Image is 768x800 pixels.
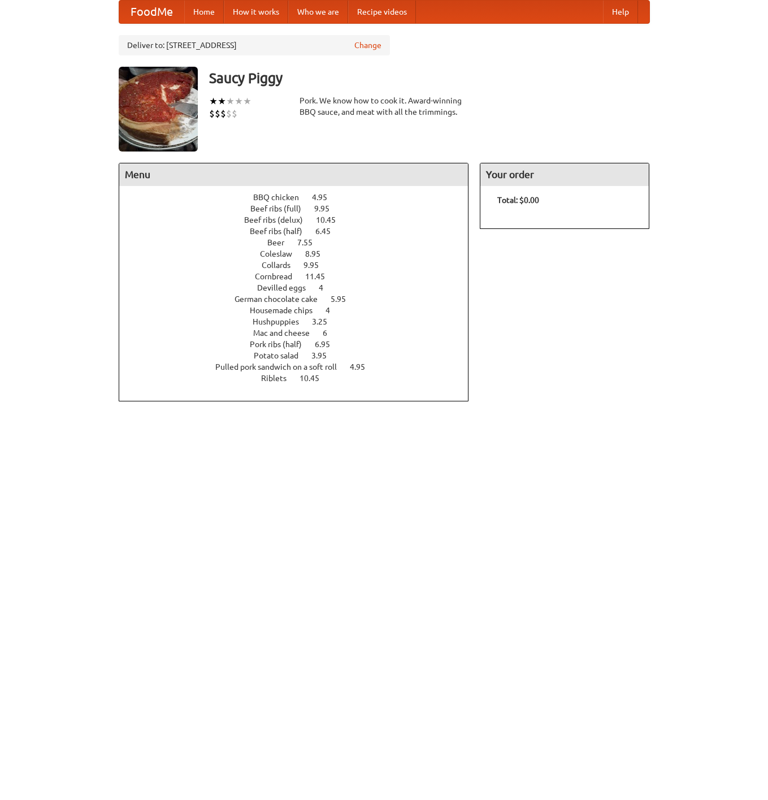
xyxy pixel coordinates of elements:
[253,317,310,326] span: Hushpuppies
[267,238,296,247] span: Beer
[253,193,310,202] span: BBQ chicken
[215,362,386,371] a: Pulled pork sandwich on a soft roll 4.95
[267,238,333,247] a: Beer 7.55
[315,227,342,236] span: 6.45
[288,1,348,23] a: Who we are
[226,95,235,107] li: ★
[305,272,336,281] span: 11.45
[312,317,339,326] span: 3.25
[319,283,335,292] span: 4
[209,67,650,89] h3: Saucy Piggy
[331,295,357,304] span: 5.95
[250,204,350,213] a: Beef ribs (full) 9.95
[218,95,226,107] li: ★
[243,95,251,107] li: ★
[303,261,330,270] span: 9.95
[297,238,324,247] span: 7.55
[253,328,321,338] span: Mac and cheese
[215,362,348,371] span: Pulled pork sandwich on a soft roll
[253,317,348,326] a: Hushpuppies 3.25
[209,95,218,107] li: ★
[253,193,348,202] a: BBQ chicken 4.95
[250,204,313,213] span: Beef ribs (full)
[261,374,298,383] span: Riblets
[232,107,237,120] li: $
[184,1,224,23] a: Home
[254,351,310,360] span: Potato salad
[262,261,340,270] a: Collards 9.95
[253,328,348,338] a: Mac and cheese 6
[300,374,331,383] span: 10.45
[220,107,226,120] li: $
[350,362,376,371] span: 4.95
[235,295,329,304] span: German chocolate cake
[497,196,539,205] b: Total: $0.00
[119,1,184,23] a: FoodMe
[300,95,469,118] div: Pork. We know how to cook it. Award-winning BBQ sauce, and meat with all the trimmings.
[250,227,314,236] span: Beef ribs (half)
[480,163,649,186] h4: Your order
[260,249,303,258] span: Coleslaw
[209,107,215,120] li: $
[250,227,352,236] a: Beef ribs (half) 6.45
[255,272,346,281] a: Cornbread 11.45
[314,204,341,213] span: 9.95
[257,283,344,292] a: Devilled eggs 4
[250,306,351,315] a: Housemade chips 4
[235,295,367,304] a: German chocolate cake 5.95
[323,328,339,338] span: 6
[261,374,340,383] a: Riblets 10.45
[348,1,416,23] a: Recipe videos
[603,1,638,23] a: Help
[354,40,381,51] a: Change
[315,340,341,349] span: 6.95
[260,249,341,258] a: Coleslaw 8.95
[312,193,339,202] span: 4.95
[244,215,314,224] span: Beef ribs (delux)
[119,163,468,186] h4: Menu
[316,215,347,224] span: 10.45
[250,340,313,349] span: Pork ribs (half)
[250,306,324,315] span: Housemade chips
[255,272,303,281] span: Cornbread
[215,107,220,120] li: $
[305,249,332,258] span: 8.95
[326,306,341,315] span: 4
[226,107,232,120] li: $
[224,1,288,23] a: How it works
[119,35,390,55] div: Deliver to: [STREET_ADDRESS]
[262,261,302,270] span: Collards
[311,351,338,360] span: 3.95
[257,283,317,292] span: Devilled eggs
[119,67,198,152] img: angular.jpg
[244,215,357,224] a: Beef ribs (delux) 10.45
[235,95,243,107] li: ★
[250,340,351,349] a: Pork ribs (half) 6.95
[254,351,348,360] a: Potato salad 3.95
